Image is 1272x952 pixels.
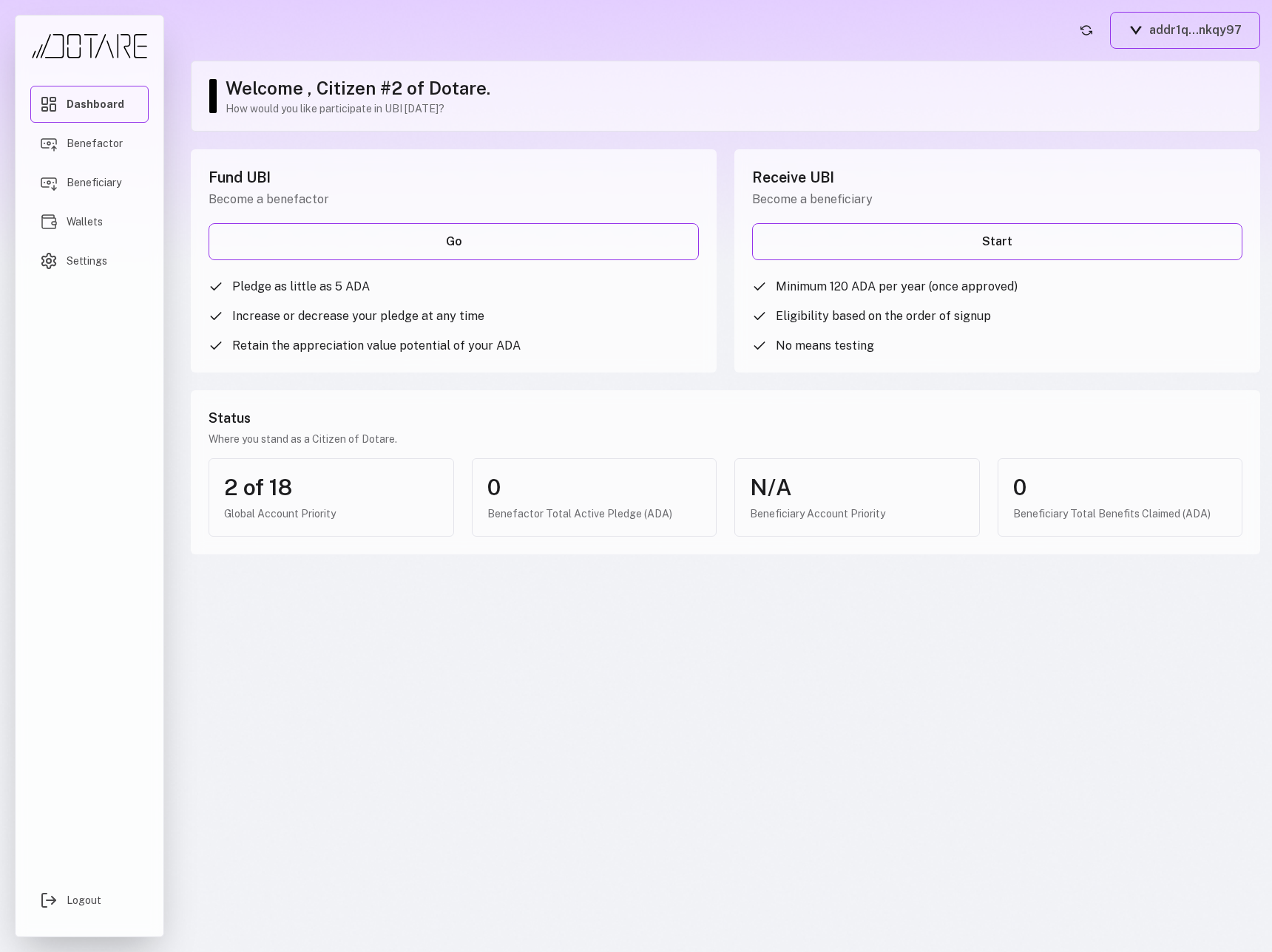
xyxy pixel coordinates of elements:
div: Global Account Priority [224,506,439,521]
span: Logout [67,893,101,908]
h3: Status [209,408,1242,429]
div: 2 of 18 [224,474,439,500]
span: Wallets [67,214,103,229]
span: Pledge as little as 5 ADA [232,278,370,296]
span: Dashboard [67,97,124,112]
img: Benefactor [40,135,58,152]
span: Benefactor [67,136,123,151]
img: Beneficiary [40,174,58,191]
h2: Fund UBI [209,167,699,188]
p: How would you like participate in UBI [DATE]? [226,101,1245,116]
div: Beneficiary Total Benefits Claimed (ADA) [1013,506,1228,521]
div: Benefactor Total Active Pledge (ADA) [487,506,702,521]
button: addr1q...nkqy97 [1110,12,1260,49]
h2: Receive UBI [752,167,1242,188]
p: Become a beneficiary [752,191,1242,208]
div: N/A [750,474,964,500]
span: Beneficiary [67,175,121,190]
p: Become a benefactor [209,191,699,208]
span: Increase or decrease your pledge at any time [232,307,484,325]
div: 0 [487,474,702,500]
a: Go [209,223,699,260]
span: Retain the appreciation value potential of your ADA [232,337,521,355]
button: Refresh account status [1075,18,1098,42]
span: Settings [67,254,107,268]
span: No means testing [776,337,874,355]
img: Wallets [40,213,58,231]
a: Start [752,223,1242,260]
div: 0 [1013,474,1228,500]
img: Dotare Logo [30,33,149,59]
h1: Welcome , Citizen #2 of Dotare. [226,76,1245,100]
span: Minimum 120 ADA per year (once approved) [776,278,1018,296]
p: Where you stand as a Citizen of Dotare. [209,432,1242,446]
img: Vespr logo [1129,26,1143,35]
div: Beneficiary Account Priority [750,506,964,521]
span: Eligibility based on the order of signup [776,307,991,325]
